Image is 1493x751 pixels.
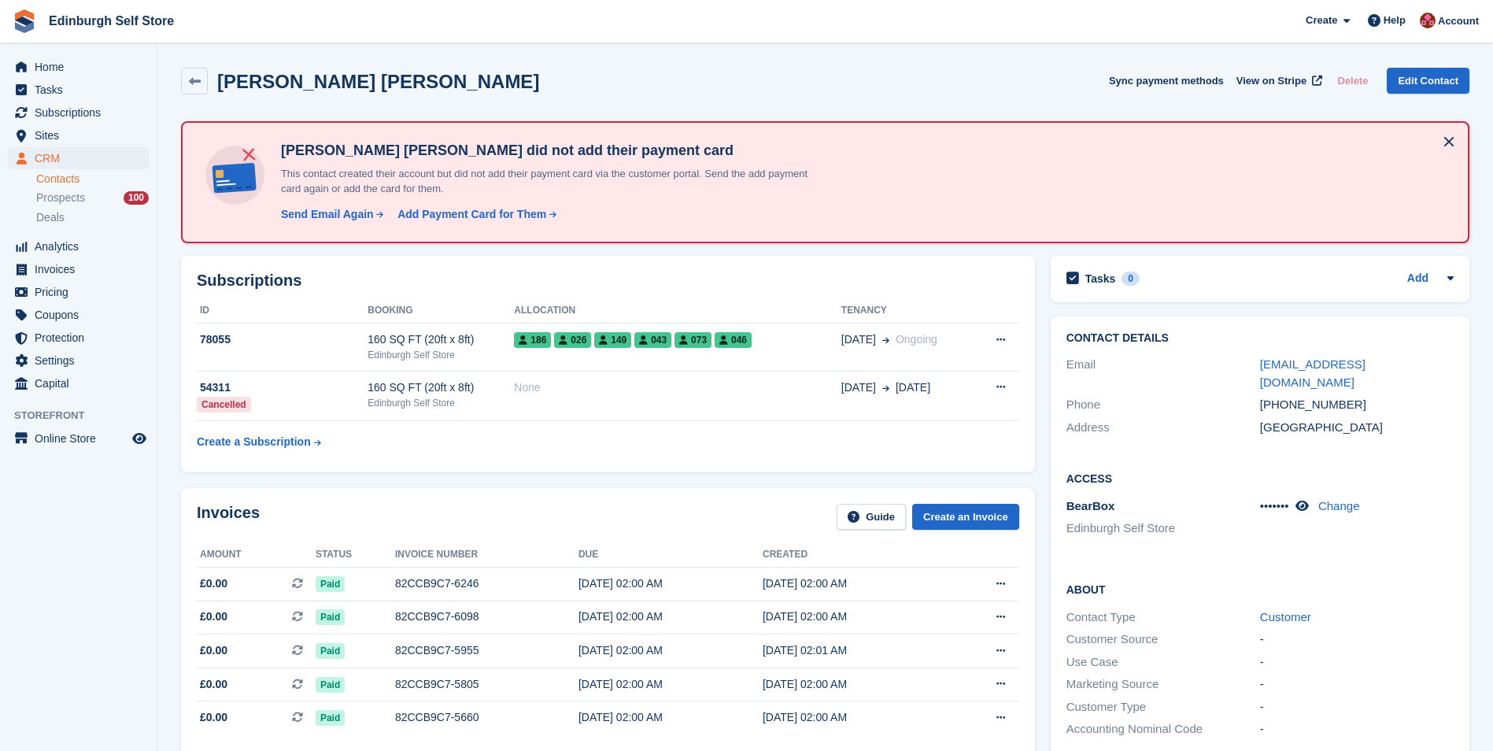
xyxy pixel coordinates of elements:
[197,427,321,457] a: Create a Subscription
[763,609,947,625] div: [DATE] 02:00 AM
[1122,272,1140,286] div: 0
[1260,610,1311,623] a: Customer
[8,327,149,349] a: menu
[36,172,149,187] a: Contacts
[35,147,129,169] span: CRM
[8,79,149,101] a: menu
[14,408,157,424] span: Storefront
[674,332,711,348] span: 073
[197,542,316,568] th: Amount
[316,677,345,693] span: Paid
[763,542,947,568] th: Created
[130,429,149,448] a: Preview store
[395,709,578,726] div: 82CCB9C7-5660
[1230,68,1325,94] a: View on Stripe
[1066,520,1260,538] li: Edinburgh Self Store
[35,327,129,349] span: Protection
[1260,720,1454,738] div: -
[36,191,85,205] span: Prospects
[368,298,514,324] th: Booking
[1318,499,1360,512] a: Change
[275,142,826,160] h4: [PERSON_NAME] [PERSON_NAME] did not add their payment card
[841,298,974,324] th: Tenancy
[763,709,947,726] div: [DATE] 02:00 AM
[368,379,514,396] div: 160 SQ FT (20ft x 8ft)
[514,332,551,348] span: 186
[8,281,149,303] a: menu
[197,504,260,530] h2: Invoices
[124,191,149,205] div: 100
[578,542,763,568] th: Due
[896,333,937,346] span: Ongoing
[634,332,671,348] span: 043
[395,642,578,659] div: 82CCB9C7-5955
[1066,720,1260,738] div: Accounting Nominal Code
[896,379,930,396] span: [DATE]
[1407,270,1428,288] a: Add
[514,298,841,324] th: Allocation
[841,379,876,396] span: [DATE]
[35,304,129,326] span: Coupons
[8,258,149,280] a: menu
[397,206,546,223] div: Add Payment Card for Them
[395,609,578,625] div: 82CCB9C7-6098
[1066,675,1260,694] div: Marketing Source
[8,102,149,124] a: menu
[1420,13,1436,28] img: Lucy Michalec
[217,71,539,92] h2: [PERSON_NAME] [PERSON_NAME]
[8,304,149,326] a: menu
[1236,73,1306,89] span: View on Stripe
[35,235,129,257] span: Analytics
[8,124,149,146] a: menu
[36,190,149,206] a: Prospects 100
[1066,499,1115,512] span: BearBox
[368,348,514,362] div: Edinburgh Self Store
[1066,698,1260,716] div: Customer Type
[1438,13,1479,29] span: Account
[8,427,149,449] a: menu
[35,258,129,280] span: Invoices
[1260,357,1366,389] a: [EMAIL_ADDRESS][DOMAIN_NAME]
[715,332,752,348] span: 046
[1260,631,1454,649] div: -
[1260,419,1454,437] div: [GEOGRAPHIC_DATA]
[35,56,129,78] span: Home
[578,709,763,726] div: [DATE] 02:00 AM
[201,142,268,209] img: no-card-linked-e7822e413c904bf8b177c4d89f31251c4716f9871600ec3ca5bfc59e148c83f4.svg
[1066,631,1260,649] div: Customer Source
[578,676,763,693] div: [DATE] 02:00 AM
[35,350,129,372] span: Settings
[578,609,763,625] div: [DATE] 02:00 AM
[1387,68,1469,94] a: Edit Contact
[35,102,129,124] span: Subscriptions
[837,504,906,530] a: Guide
[1066,653,1260,671] div: Use Case
[1066,332,1454,345] h2: Contact Details
[316,576,345,592] span: Paid
[8,235,149,257] a: menu
[8,372,149,394] a: menu
[281,206,374,223] div: Send Email Again
[368,396,514,410] div: Edinburgh Self Store
[35,79,129,101] span: Tasks
[8,56,149,78] a: menu
[391,206,558,223] a: Add Payment Card for Them
[1066,356,1260,391] div: Email
[1066,581,1454,597] h2: About
[35,281,129,303] span: Pricing
[1331,68,1374,94] button: Delete
[1260,396,1454,414] div: [PHONE_NUMBER]
[1260,675,1454,694] div: -
[1260,698,1454,716] div: -
[1384,13,1406,28] span: Help
[578,642,763,659] div: [DATE] 02:00 AM
[8,147,149,169] a: menu
[42,8,180,34] a: Edinburgh Self Store
[395,575,578,592] div: 82CCB9C7-6246
[13,9,36,33] img: stora-icon-8386f47178a22dfd0bd8f6a31ec36ba5ce8667c1dd55bd0f319d3a0aa187defe.svg
[200,709,227,726] span: £0.00
[912,504,1019,530] a: Create an Invoice
[275,166,826,197] p: This contact created their account but did not add their payment card via the customer portal. Se...
[200,642,227,659] span: £0.00
[197,434,311,450] div: Create a Subscription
